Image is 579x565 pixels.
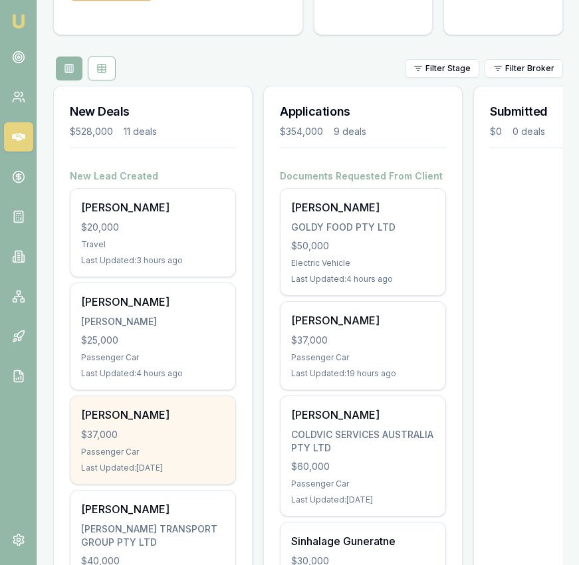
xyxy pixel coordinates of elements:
h4: New Lead Created [70,169,236,183]
div: $25,000 [81,334,225,347]
div: Passenger Car [81,447,225,457]
span: Filter Stage [425,63,471,74]
div: Last Updated: [DATE] [81,463,225,473]
div: $60,000 [291,460,435,473]
div: Sinhalage Guneratne [291,533,435,549]
div: $50,000 [291,239,435,253]
div: $37,000 [291,334,435,347]
div: 9 deals [334,125,366,138]
div: GOLDY FOOD PTY LTD [291,221,435,234]
button: Filter Broker [485,59,563,78]
div: [PERSON_NAME] [81,199,225,215]
div: 0 deals [513,125,545,138]
div: [PERSON_NAME] [81,407,225,423]
div: Last Updated: 3 hours ago [81,255,225,266]
img: emu-icon-u.png [11,13,27,29]
div: $20,000 [81,221,225,234]
div: $528,000 [70,125,113,138]
span: Filter Broker [505,63,554,74]
div: Last Updated: 4 hours ago [291,274,435,284]
div: $0 [490,125,502,138]
button: Filter Stage [405,59,479,78]
div: Last Updated: 19 hours ago [291,368,435,379]
div: Last Updated: [DATE] [291,495,435,505]
h3: Applications [280,102,446,121]
div: [PERSON_NAME] [291,407,435,423]
div: Passenger Car [291,479,435,489]
div: [PERSON_NAME] [291,199,435,215]
div: 11 deals [124,125,157,138]
div: [PERSON_NAME] [81,501,225,517]
div: $354,000 [280,125,323,138]
div: [PERSON_NAME] [291,312,435,328]
div: [PERSON_NAME] TRANSPORT GROUP PTY LTD [81,522,225,549]
div: Passenger Car [291,352,435,363]
div: [PERSON_NAME] [81,294,225,310]
h4: Documents Requested From Client [280,169,446,183]
div: COLDVIC SERVICES AUSTRALIA PTY LTD [291,428,435,455]
div: Travel [81,239,225,250]
div: $37,000 [81,428,225,441]
div: [PERSON_NAME] [81,315,225,328]
div: Electric Vehicle [291,258,435,269]
div: Passenger Car [81,352,225,363]
h3: New Deals [70,102,236,121]
div: Last Updated: 4 hours ago [81,368,225,379]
